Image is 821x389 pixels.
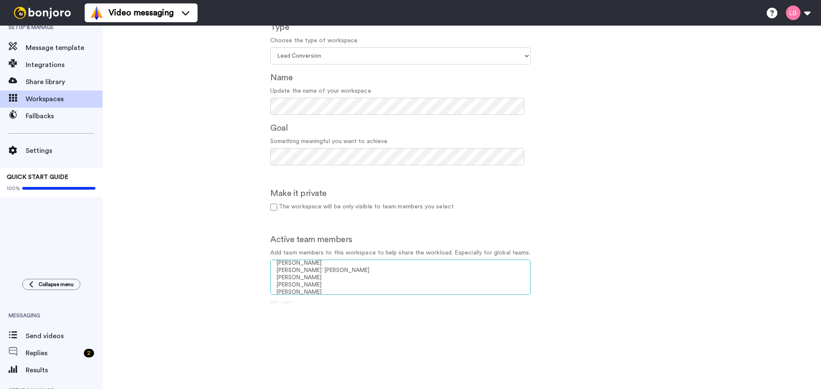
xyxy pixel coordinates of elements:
[270,73,531,82] h2: Name
[26,43,103,53] span: Message template
[26,94,103,104] span: Workspaces
[276,289,525,296] option: [PERSON_NAME]
[276,274,525,281] option: [PERSON_NAME]
[26,77,103,87] span: Share library
[270,301,297,316] input: Submit
[10,7,74,19] img: bj-logo-header-white.svg
[26,111,103,121] span: Fallbacks
[26,331,103,341] span: Send videos
[26,348,80,358] span: Replies
[270,202,454,211] label: The workspace will be only visible to team members you select
[90,6,103,20] img: vm-color.svg
[7,185,20,192] span: 100%
[270,137,387,146] label: Something meaningful you want to achieve
[276,260,525,267] option: [PERSON_NAME]
[109,7,174,19] span: Video messaging
[270,23,531,32] h2: Type
[270,189,531,198] h2: Make it private
[22,279,80,290] button: Collapse menu
[276,281,525,289] option: [PERSON_NAME]
[270,249,530,257] label: Add team members to this workspace to help share the workload. Especially for global teams.
[26,146,103,156] span: Settings
[270,204,277,211] input: The workspace will be only visible to team members you select
[38,281,74,288] span: Collapse menu
[270,123,531,133] h2: Goal
[270,36,357,45] label: Choose the type of workspace
[270,87,371,96] label: Update the name of your workspace
[7,174,68,180] span: QUICK START GUIDE
[276,267,525,274] option: [PERSON_NAME]` [PERSON_NAME]
[26,365,103,375] span: Results
[270,235,531,244] h2: Active team members
[84,349,94,357] div: 2
[26,60,103,70] span: Integrations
